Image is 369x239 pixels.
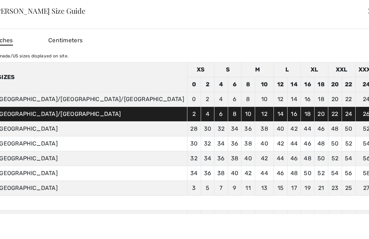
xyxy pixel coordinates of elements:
td: 30 [201,122,214,136]
td: L [274,62,301,77]
td: 14 [274,107,288,122]
td: 38 [228,151,241,166]
td: 34 [201,151,214,166]
td: 40 [274,122,288,136]
td: 32 [214,122,228,136]
td: 40 [255,136,274,151]
td: 18 [301,107,315,122]
td: 6 [228,77,241,92]
td: 19 [301,181,315,196]
td: 16 [301,77,315,92]
td: 42 [287,122,301,136]
td: 50 [301,166,315,181]
td: 0 [187,92,201,107]
td: 2 [187,107,201,122]
td: 2 [201,77,214,92]
td: 14 [287,77,301,92]
td: 20 [328,92,342,107]
td: 18 [314,92,328,107]
td: 44 [255,166,274,181]
td: 15 [274,181,288,196]
td: 32 [187,151,201,166]
td: 42 [255,151,274,166]
td: 40 [228,166,241,181]
td: 36 [214,151,228,166]
td: 50 [314,151,328,166]
td: 34 [187,166,201,181]
span: Chat [17,5,32,12]
td: 52 [342,136,356,151]
td: 42 [241,166,255,181]
td: 48 [328,122,342,136]
td: 48 [287,166,301,181]
td: 38 [241,136,255,151]
td: 48 [301,151,315,166]
td: 48 [314,136,328,151]
td: 54 [342,151,356,166]
td: 56 [342,166,356,181]
td: 46 [287,151,301,166]
td: 9 [228,181,241,196]
td: 22 [342,92,356,107]
td: 22 [328,107,342,122]
td: M [241,62,274,77]
td: 6 [214,107,228,122]
td: 7 [214,181,228,196]
td: 12 [274,77,288,92]
td: 34 [214,136,228,151]
td: 5 [201,181,214,196]
td: 28 [187,122,201,136]
td: XS [187,62,214,77]
td: 23 [328,181,342,196]
td: 3 [187,181,201,196]
td: 0 [187,77,201,92]
td: 50 [342,122,356,136]
td: 46 [274,166,288,181]
td: 2 [201,92,214,107]
td: 44 [301,122,315,136]
td: XXL [328,62,355,77]
td: 10 [255,77,274,92]
td: 52 [328,151,342,166]
td: 34 [228,122,241,136]
td: 11 [241,181,255,196]
td: 17 [287,181,301,196]
td: 12 [274,92,288,107]
td: 32 [201,136,214,151]
td: 10 [241,107,255,122]
td: 36 [228,136,241,151]
td: XL [301,62,328,77]
td: 42 [274,136,288,151]
td: 16 [301,92,315,107]
span: Centimeters [48,37,83,44]
td: 38 [255,122,274,136]
td: 10 [255,92,274,107]
td: 6 [228,92,241,107]
td: 13 [255,181,274,196]
td: 38 [214,166,228,181]
td: 24 [342,107,356,122]
td: 54 [328,166,342,181]
td: 52 [314,166,328,181]
td: 20 [328,77,342,92]
td: 4 [214,92,228,107]
td: 36 [201,166,214,181]
td: 8 [241,77,255,92]
td: 36 [241,122,255,136]
td: 22 [342,77,356,92]
td: 21 [314,181,328,196]
td: 4 [201,107,214,122]
td: 50 [328,136,342,151]
td: 20 [314,107,328,122]
td: 30 [187,136,201,151]
td: 14 [287,92,301,107]
td: 46 [301,136,315,151]
td: 18 [314,77,328,92]
td: 44 [274,151,288,166]
td: 8 [228,107,241,122]
td: 8 [241,92,255,107]
td: 4 [214,77,228,92]
td: S [214,62,241,77]
td: 25 [342,181,356,196]
td: 40 [241,151,255,166]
